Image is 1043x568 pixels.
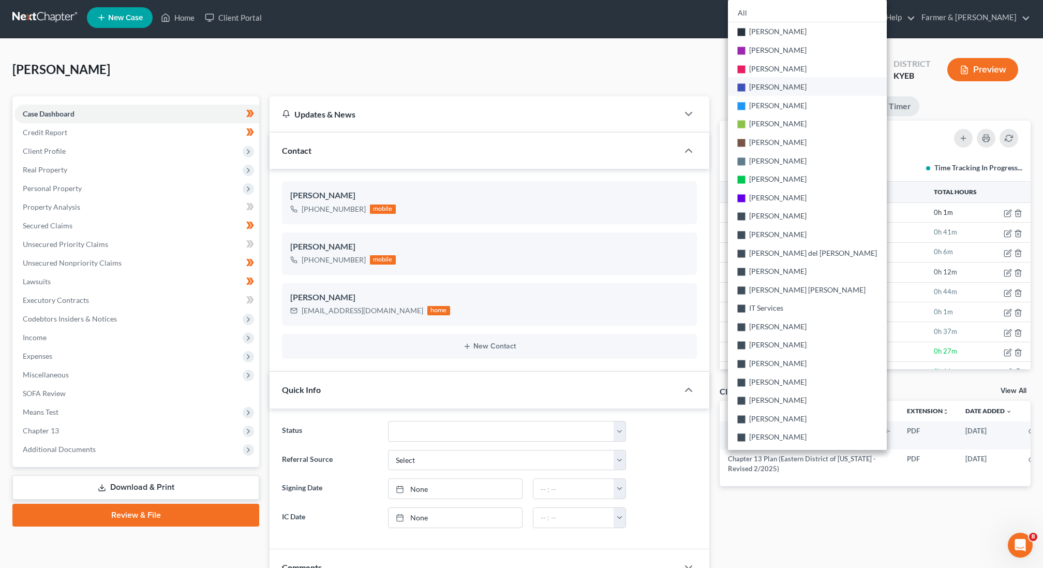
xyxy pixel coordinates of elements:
a: stop[PERSON_NAME] [728,77,887,96]
span: 0h 1m [934,208,953,216]
span: [PERSON_NAME] [749,414,807,423]
i: stop [734,98,749,114]
td: [DATE] 4:43 PM [720,282,831,302]
td: [DATE] 5:21 PM [720,263,831,282]
div: mobile [370,205,396,214]
td: PDF [899,449,957,478]
span: Credit Report [23,128,67,137]
i: expand_more [1006,409,1012,415]
span: [PERSON_NAME] [749,138,807,147]
a: Timer [881,96,919,116]
span: 0h 37m [934,327,957,336]
i: stop [734,356,749,372]
i: stop [734,412,749,427]
a: All [728,4,887,22]
span: Secured Claims [23,221,72,230]
a: Case Dashboard [14,105,259,123]
span: [PERSON_NAME] [749,359,807,368]
a: Lawsuits [14,272,259,291]
a: SOFA Review [14,384,259,403]
span: Quick Info [282,385,321,395]
a: Unsecured Priority Claims [14,235,259,254]
a: stop[PERSON_NAME] del [PERSON_NAME] [728,243,887,262]
i: stop [734,209,749,224]
td: [DATE] 5:46 PM [720,242,831,262]
a: None [389,479,522,499]
i: stop [734,80,749,95]
span: Means Test [23,407,58,416]
span: Chapter 13 [23,426,59,435]
i: stop [734,319,749,335]
a: stop[PERSON_NAME] [PERSON_NAME] [728,280,887,299]
td: [DATE] 12:07 PM [720,223,831,242]
span: Client Profile [23,147,66,155]
span: Real Property [23,165,67,174]
span: Case Dashboard [23,109,74,118]
span: [PERSON_NAME] [749,119,807,128]
span: [PERSON_NAME] [749,82,807,91]
span: [PERSON_NAME] [749,432,807,441]
i: stop [734,283,749,298]
a: Help [881,8,915,27]
i: stop [734,338,749,353]
div: [PHONE_NUMBER] [302,255,366,265]
a: Review & File [12,504,259,527]
td: [DATE] 3:29 PM [720,302,831,322]
div: [PERSON_NAME] [290,190,689,202]
span: [PERSON_NAME] [749,267,807,275]
span: [PERSON_NAME] [749,230,807,239]
span: Unsecured Nonpriority Claims [23,258,122,267]
td: [DATE] 3:17 PM [720,342,831,361]
a: stop[PERSON_NAME] [728,336,887,354]
span: Income [23,333,47,342]
span: 0h 12m [934,268,957,276]
span: [PERSON_NAME] [749,211,807,220]
div: [PERSON_NAME] [290,292,689,304]
div: [EMAIL_ADDRESS][DOMAIN_NAME] [302,305,423,316]
td: PDF [899,421,957,450]
a: Secured Claims [14,216,259,235]
div: mobile [370,255,396,265]
span: Additional Documents [23,445,96,454]
a: Docs [720,96,754,116]
span: 0h 11m [934,367,957,375]
span: 0h 6m [934,247,953,256]
a: stop[PERSON_NAME] [728,225,887,243]
a: stop[PERSON_NAME] [728,59,887,78]
a: Client Portal [200,8,267,27]
a: Farmer & [PERSON_NAME] [916,8,1030,27]
a: stop[PERSON_NAME] [728,409,887,428]
i: stop [734,245,749,261]
a: stop[PERSON_NAME] [728,96,887,114]
span: IT Services [749,303,783,312]
td: [DATE] [957,421,1020,450]
td: [DATE] 2:04 PM [720,362,831,382]
a: stop[PERSON_NAME] [728,261,887,280]
i: stop [734,154,749,169]
div: [PHONE_NUMBER] [302,204,366,214]
a: Home [156,8,200,27]
span: [PERSON_NAME] [12,62,110,77]
i: stop [734,135,749,151]
div: KYEB [893,70,931,82]
i: stop [734,264,749,280]
label: IC Date [277,507,383,528]
div: Updates & News [282,109,666,120]
span: [PERSON_NAME] [749,377,807,386]
a: stop[PERSON_NAME] [728,169,887,188]
th: Start [720,182,831,202]
a: Date Added expand_more [965,407,1012,415]
label: Status [277,421,383,442]
a: None [389,508,522,528]
span: [PERSON_NAME] [749,322,807,331]
span: 0h 27m [934,347,957,355]
span: [PERSON_NAME] [PERSON_NAME] [749,285,866,294]
span: [PERSON_NAME] [749,193,807,202]
i: stop [734,375,749,390]
div: District [893,58,931,70]
a: Unsecured Nonpriority Claims [14,254,259,272]
span: 8 [1029,533,1037,541]
td: 202509Hardy_MerleD_06531_KYE_CC_040105838-pdf [720,421,899,450]
span: Contact [282,145,311,155]
a: stop[PERSON_NAME] [728,428,887,446]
